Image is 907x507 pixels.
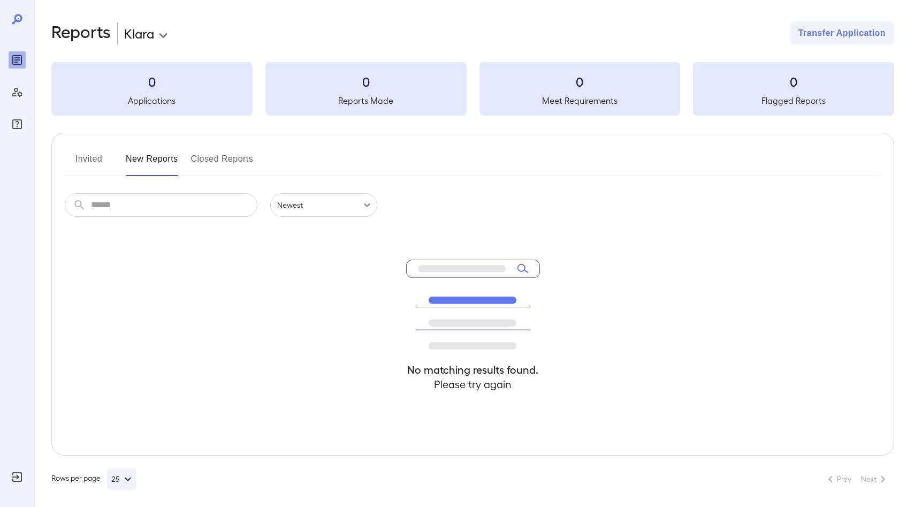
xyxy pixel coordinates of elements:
button: New Reports [126,150,178,176]
div: Rows per page [51,468,136,490]
button: Invited [65,150,113,176]
h5: Meet Requirements [479,94,681,107]
h4: No matching results found. [406,362,540,377]
button: Transfer Application [790,21,894,45]
h3: 0 [479,73,681,90]
h4: Please try again [406,377,540,391]
h2: Reports [51,21,111,45]
p: Klara [124,25,154,42]
h3: 0 [693,73,894,90]
div: FAQ [9,116,26,133]
summary: 0Applications0Reports Made0Meet Requirements0Flagged Reports [51,62,894,116]
h5: Flagged Reports [693,94,894,107]
div: Log Out [9,468,26,486]
h5: Applications [51,94,253,107]
h3: 0 [51,73,253,90]
button: Closed Reports [191,150,254,176]
button: 25 [107,468,136,490]
h5: Reports Made [265,94,467,107]
div: Newest [270,193,377,217]
div: Manage Users [9,84,26,101]
div: Reports [9,51,26,69]
nav: pagination navigation [819,471,894,488]
h3: 0 [265,73,467,90]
